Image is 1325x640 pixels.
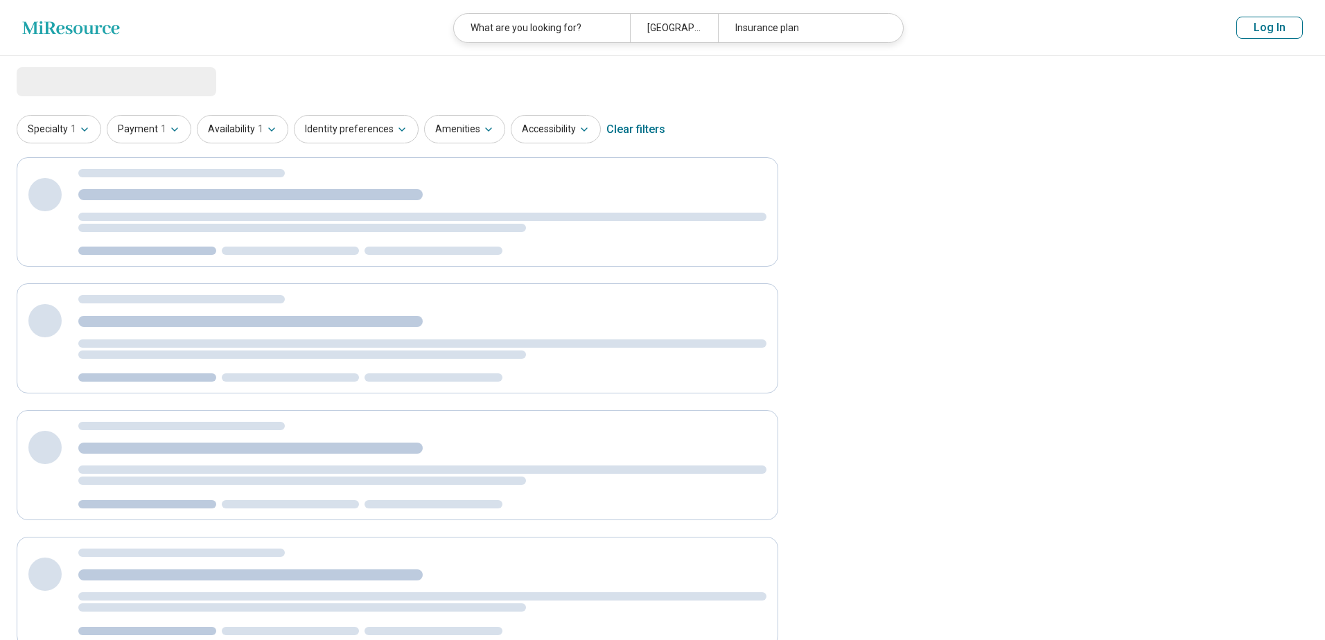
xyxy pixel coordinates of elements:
[161,122,166,136] span: 1
[424,115,505,143] button: Amenities
[511,115,601,143] button: Accessibility
[718,14,894,42] div: Insurance plan
[17,67,133,95] span: Loading...
[258,122,263,136] span: 1
[1236,17,1303,39] button: Log In
[107,115,191,143] button: Payment1
[17,115,101,143] button: Specialty1
[454,14,630,42] div: What are you looking for?
[197,115,288,143] button: Availability1
[294,115,419,143] button: Identity preferences
[630,14,718,42] div: [GEOGRAPHIC_DATA], [GEOGRAPHIC_DATA]
[606,113,665,146] div: Clear filters
[71,122,76,136] span: 1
